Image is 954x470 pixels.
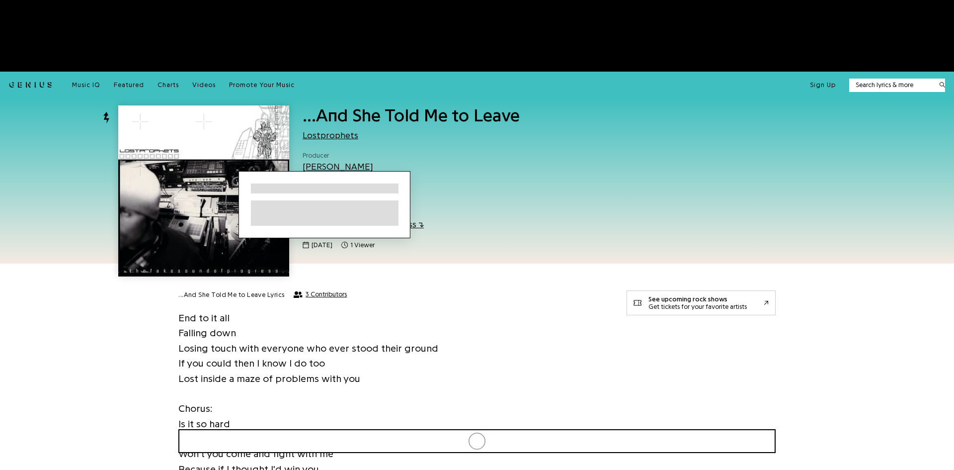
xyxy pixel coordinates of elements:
img: Cover art for ...And She Told Me to Leave by Lostprophets [118,105,289,277]
span: Videos [192,82,216,88]
a: See upcoming rock showsGet tickets for your favorite artists [627,290,776,315]
a: Charts [158,81,179,90]
span: Charts [158,82,179,88]
div: See upcoming rock shows [648,295,747,303]
div: Get tickets for your favorite artists [648,303,747,310]
span: Promote Your Music [229,82,295,88]
a: Music IQ [72,81,100,90]
span: ...And She Told Me to Leave [303,106,520,124]
h2: ...And She Told Me to Leave Lyrics [178,290,284,299]
a: Promote Your Music [229,81,295,90]
span: [DATE] [312,240,332,250]
a: Lostprophets [303,131,358,140]
a: Videos [192,81,216,90]
span: Featured [114,82,144,88]
span: 1 viewer [341,240,375,250]
span: Track 4 on [303,208,613,218]
span: Producer [303,151,373,161]
a: The Fake Sound of Progress [303,220,424,229]
a: [PERSON_NAME] [303,162,373,171]
span: 3 Contributors [306,290,347,298]
a: Featured [114,81,144,90]
span: Music IQ [72,82,100,88]
button: Sign Up [810,81,836,90]
button: 3 Contributors [294,290,347,298]
span: 1 viewer [350,240,375,250]
input: Search lyrics & more [849,80,933,90]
